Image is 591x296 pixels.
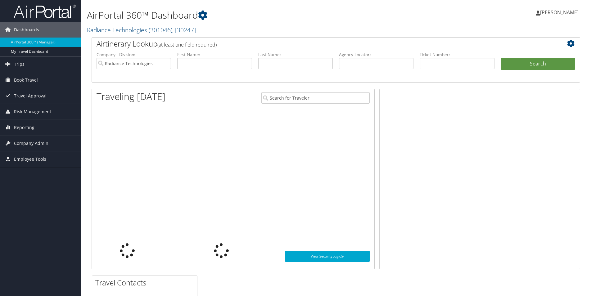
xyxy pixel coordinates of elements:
[87,26,196,34] a: Radiance Technologies
[14,22,39,38] span: Dashboards
[149,26,172,34] span: ( 301046 )
[14,104,51,119] span: Risk Management
[14,56,25,72] span: Trips
[97,90,165,103] h1: Traveling [DATE]
[14,136,48,151] span: Company Admin
[420,52,494,58] label: Ticket Number:
[157,41,217,48] span: (at least one field required)
[177,52,252,58] label: First Name:
[285,251,370,262] a: View SecurityLogic®
[172,26,196,34] span: , [ 30247 ]
[14,120,34,135] span: Reporting
[536,3,585,22] a: [PERSON_NAME]
[540,9,579,16] span: [PERSON_NAME]
[87,9,419,22] h1: AirPortal 360™ Dashboard
[14,151,46,167] span: Employee Tools
[501,58,575,70] button: Search
[261,92,370,104] input: Search for Traveler
[95,277,197,288] h2: Travel Contacts
[14,88,47,104] span: Travel Approval
[97,38,535,49] h2: Airtinerary Lookup
[339,52,413,58] label: Agency Locator:
[14,4,76,19] img: airportal-logo.png
[258,52,333,58] label: Last Name:
[97,52,171,58] label: Company - Division:
[14,72,38,88] span: Book Travel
